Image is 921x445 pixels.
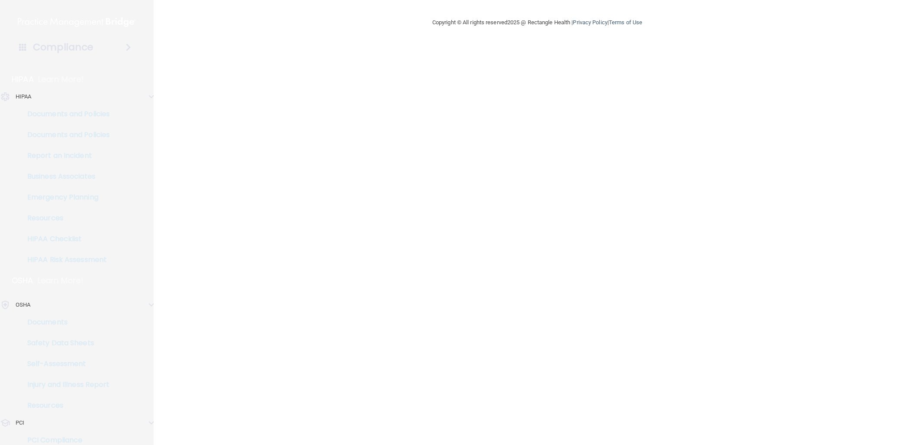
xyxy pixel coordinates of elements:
[6,131,124,139] p: Documents and Policies
[6,339,124,347] p: Safety Data Sheets
[38,275,84,286] p: Learn More!
[33,41,93,53] h4: Compliance
[6,401,124,410] p: Resources
[609,19,642,26] a: Terms of Use
[573,19,607,26] a: Privacy Policy
[6,235,124,243] p: HIPAA Checklist
[6,318,124,327] p: Documents
[6,151,124,160] p: Report an Incident
[18,13,136,31] img: PMB logo
[16,418,24,428] p: PCI
[38,74,84,85] p: Learn More!
[6,255,124,264] p: HIPAA Risk Assessment
[12,275,33,286] p: OSHA
[6,380,124,389] p: Injury and Illness Report
[16,92,32,102] p: HIPAA
[6,214,124,222] p: Resources
[379,9,696,36] div: Copyright © All rights reserved 2025 @ Rectangle Health | |
[6,436,124,445] p: PCI Compliance
[6,172,124,181] p: Business Associates
[12,74,34,85] p: HIPAA
[16,300,30,310] p: OSHA
[6,360,124,368] p: Self-Assessment
[6,110,124,118] p: Documents and Policies
[6,193,124,202] p: Emergency Planning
